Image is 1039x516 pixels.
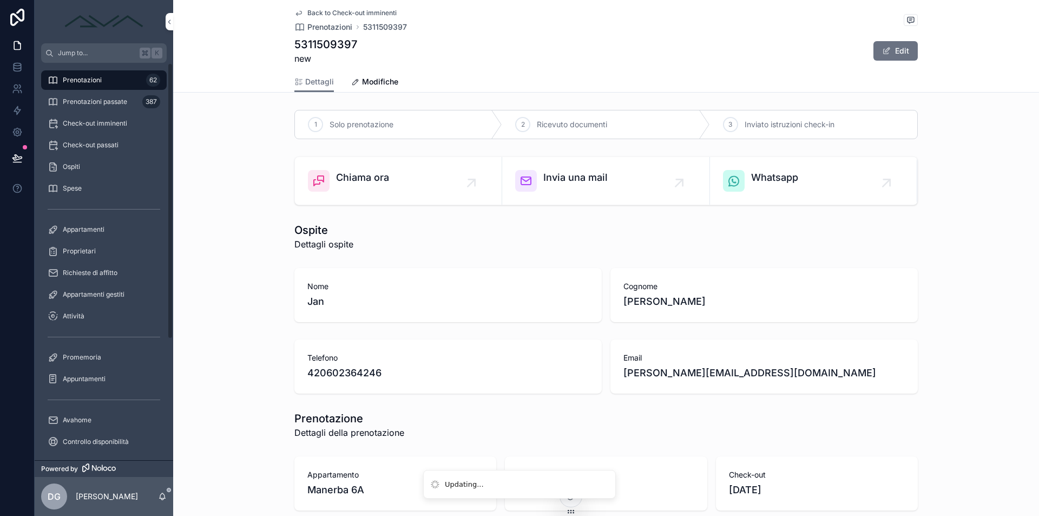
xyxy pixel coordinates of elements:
a: Richieste di affitto [41,263,167,283]
a: Controllo disponibilità [41,432,167,452]
h1: Prenotazione [294,411,404,426]
span: K [153,49,161,57]
span: Chiama ora [336,170,389,185]
span: Dettagli della prenotazione [294,426,404,439]
span: Prenotazioni passate [63,97,127,106]
a: Whatsapp [710,157,917,205]
span: Appuntamenti [63,375,106,383]
span: Back to Check-out imminenti [307,9,397,17]
span: Controllo disponibilità [63,437,129,446]
a: Prenotazioni passate387 [41,92,167,112]
span: Spese [63,184,82,193]
a: Promemoria [41,348,167,367]
span: Cognome [623,281,905,292]
span: Appartamenti [63,225,104,234]
span: Appartamento [307,469,483,480]
a: Proprietari [41,241,167,261]
div: Updating... [445,479,484,490]
span: Powered by [41,465,78,473]
span: Prenotazioni [63,76,102,84]
a: Back to Check-out imminenti [294,9,397,17]
a: 5311509397 [363,22,407,32]
h1: 5311509397 [294,37,357,52]
span: Check-out passati [63,141,119,149]
span: 3 [728,120,732,129]
span: Jan [307,294,589,309]
a: Prenotazioni [294,22,352,32]
img: App logo [61,13,147,30]
span: Ospiti [63,162,80,171]
span: Avahome [63,416,91,424]
a: Attività [41,306,167,326]
span: Proprietari [63,247,96,256]
span: Solo prenotazione [330,119,393,130]
a: Powered by [35,460,173,477]
a: Dettagli [294,72,334,93]
span: 420602364246 [307,365,589,381]
a: Invia una mail [502,157,709,205]
span: [PERSON_NAME][EMAIL_ADDRESS][DOMAIN_NAME] [623,365,905,381]
h1: Ospite [294,223,353,238]
button: Edit [873,41,918,61]
span: Telefono [307,352,589,363]
span: Inviato istruzioni check-in [745,119,834,130]
a: Avahome [41,410,167,430]
p: [PERSON_NAME] [76,491,138,502]
span: Jump to... [58,49,135,57]
span: Promemoria [63,353,101,362]
a: Appartamenti [41,220,167,239]
a: Spese [41,179,167,198]
span: [PERSON_NAME] [623,294,905,309]
div: 62 [146,74,160,87]
a: Check-out imminenti [41,114,167,133]
a: Check-out passati [41,135,167,155]
span: Appartamenti gestiti [63,290,124,299]
span: [DATE] [729,482,905,498]
a: Appuntamenti [41,369,167,389]
a: Ospiti [41,157,167,177]
span: Nome [307,281,589,292]
span: DG [48,490,61,503]
span: new [294,52,357,65]
span: 2 [521,120,525,129]
span: Check-out [729,469,905,480]
span: Whatsapp [751,170,798,185]
span: Ricevuto documenti [537,119,607,130]
span: Richieste di affitto [63,269,117,277]
span: Attività [63,312,84,321]
button: Jump to...K [41,43,167,63]
span: 1 [314,120,317,129]
a: Appartamenti gestiti [41,285,167,304]
span: Dettagli ospite [294,238,353,251]
span: Dettagli [305,76,334,87]
span: Modifiche [362,76,398,87]
span: Check-out imminenti [63,119,127,128]
span: Prenotazioni [307,22,352,32]
a: Prenotazioni62 [41,70,167,90]
span: Email [623,352,905,363]
a: Chiama ora [295,157,502,205]
div: scrollable content [35,63,173,460]
span: Manerba 6A [307,482,483,498]
span: Invia una mail [543,170,608,185]
div: 387 [142,95,160,108]
a: Modifiche [351,72,398,94]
